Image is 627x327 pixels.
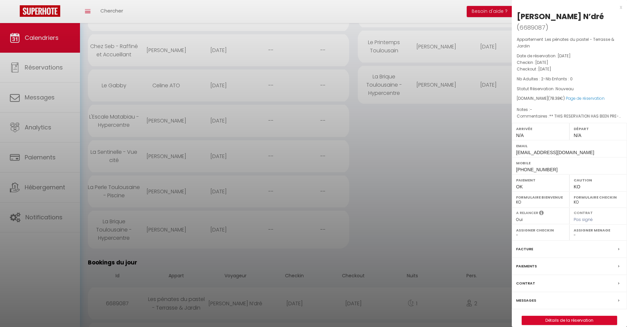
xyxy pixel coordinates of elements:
[517,66,622,72] p: Checkout :
[546,76,573,82] span: Nb Enfants : 0
[5,3,25,22] button: Ouvrir le widget de chat LiveChat
[574,177,623,183] label: Caution
[517,76,543,82] span: Nb Adultes : 2
[516,177,565,183] label: Paiement
[516,227,565,233] label: Assigner Checkin
[519,23,545,32] span: 6689087
[566,95,605,101] a: Page de réservation
[516,143,623,149] label: Email
[574,210,593,214] label: Contrat
[517,59,622,66] p: Checkin :
[517,36,622,49] p: Appartement :
[517,53,622,59] p: Date de réservation :
[517,37,614,49] span: Les pénates du pastel - Terrasse & Jardin
[516,246,533,253] label: Facture
[574,227,623,233] label: Assigner Menage
[538,66,551,72] span: [DATE]
[512,3,622,11] div: x
[530,107,532,112] span: -
[556,86,574,92] span: Nouveau
[516,150,594,155] span: [EMAIL_ADDRESS][DOMAIN_NAME]
[516,297,536,304] label: Messages
[550,95,560,101] span: 78.38
[517,95,622,102] div: [DOMAIN_NAME]
[522,316,617,325] a: Détails de la réservation
[517,113,622,120] p: Commentaires :
[516,280,535,287] label: Contrat
[574,133,581,138] span: N/A
[517,76,622,82] p: -
[516,263,537,270] label: Paiements
[539,210,544,217] i: Sélectionner OUI si vous souhaiter envoyer les séquences de messages post-checkout
[516,125,565,132] label: Arrivée
[516,167,558,172] span: [PHONE_NUMBER]
[574,194,623,201] label: Formulaire Checkin
[516,194,565,201] label: Formulaire Bienvenue
[574,125,623,132] label: Départ
[558,53,571,59] span: [DATE]
[516,184,523,189] span: OK
[522,316,617,325] button: Détails de la réservation
[574,217,593,222] span: Pas signé
[516,133,524,138] span: N/A
[535,60,548,65] span: [DATE]
[517,23,548,32] span: ( )
[574,184,580,189] span: KO
[517,86,622,92] p: Statut Réservation :
[516,160,623,166] label: Mobile
[516,210,538,216] label: A relancer
[517,106,622,113] p: Notes :
[517,11,604,22] div: [PERSON_NAME] N’dré
[548,95,565,101] span: ( €)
